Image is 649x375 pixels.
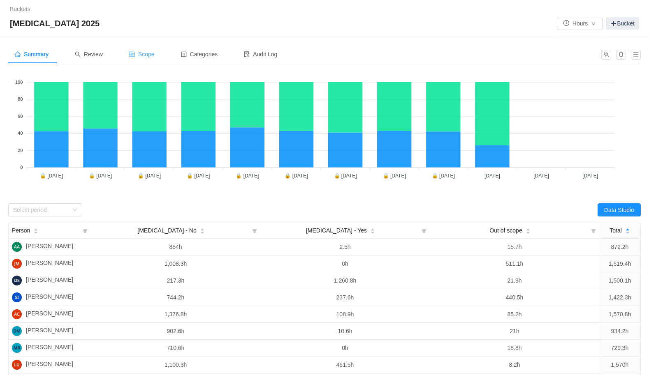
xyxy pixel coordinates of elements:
i: icon: caret-down [625,230,630,233]
span: Person [12,226,30,235]
td: 85.2h [430,306,599,323]
td: 217.3h [91,272,260,289]
div: Sort [33,227,38,233]
button: icon: bell [616,50,626,60]
tspan: 🔒 [DATE] [383,173,406,179]
td: 729.3h [599,340,640,357]
span: [PERSON_NAME] [26,276,73,285]
tspan: 🔒 [DATE] [89,173,112,179]
span: [PERSON_NAME] [26,259,73,269]
td: 237.6h [260,289,430,306]
img: JM [12,259,22,269]
span: Scope [129,51,155,58]
div: Sort [200,227,205,233]
i: icon: filter [249,223,260,238]
button: icon: team [601,50,611,60]
span: [PERSON_NAME] [26,343,73,353]
i: icon: caret-down [371,230,375,233]
tspan: 🔒 [DATE] [187,173,210,179]
td: 2.5h [260,239,430,255]
span: Categories [181,51,218,58]
button: icon: menu [631,50,641,60]
td: 511.1h [430,255,599,272]
i: icon: filter [79,223,91,238]
td: 21.9h [430,272,599,289]
i: icon: home [15,51,21,57]
td: 1,100.3h [91,357,260,373]
td: 1,260.8h [260,272,430,289]
tspan: 🔒 [DATE] [334,173,357,179]
tspan: [DATE] [484,173,500,179]
tspan: 🔒 [DATE] [40,173,63,179]
span: [PERSON_NAME] [26,309,73,319]
td: 21h [430,323,599,340]
img: MR [12,343,22,353]
td: 440.5h [430,289,599,306]
tspan: 🔒 [DATE] [432,173,455,179]
i: icon: caret-down [34,230,38,233]
i: icon: audit [244,51,250,57]
tspan: 🔒 [DATE] [285,173,308,179]
td: 108.9h [260,306,430,323]
span: [MEDICAL_DATA] - No [137,226,196,235]
i: icon: profile [181,51,187,57]
td: 872.2h [599,239,640,255]
td: 15.7h [430,239,599,255]
td: 1,008.3h [91,255,260,272]
tspan: 🔒 [DATE] [236,173,259,179]
td: 0h [260,340,430,357]
i: icon: caret-down [200,230,204,233]
tspan: 60 [18,114,23,119]
tspan: 🔒 [DATE] [138,173,161,179]
img: SI [12,292,22,302]
span: [MEDICAL_DATA] - Yes [306,226,367,235]
i: icon: search [75,51,81,57]
img: DS [12,276,22,285]
td: 1,570h [599,357,640,373]
tspan: [DATE] [533,173,549,179]
i: icon: caret-up [526,228,530,230]
td: 0h [260,255,430,272]
td: 902.6h [91,323,260,340]
span: Review [75,51,103,58]
div: Sort [370,227,375,233]
i: icon: caret-up [625,228,630,230]
span: [MEDICAL_DATA] 2025 [10,17,104,30]
td: 1,570.8h [599,306,640,323]
tspan: [DATE] [582,173,598,179]
i: icon: caret-up [371,228,375,230]
i: icon: caret-up [34,228,38,230]
button: Data Studio [598,203,641,216]
i: icon: caret-up [200,228,204,230]
td: 854h [91,239,260,255]
td: 710.6h [91,340,260,357]
span: Total [610,226,622,235]
a: Bucket [606,17,639,30]
td: 10.6h [260,323,430,340]
span: [PERSON_NAME] [26,292,73,302]
tspan: 100 [15,80,23,85]
td: 1,500.1h [599,272,640,289]
img: AA [12,242,22,252]
tspan: 20 [18,148,23,153]
span: Summary [15,51,49,58]
i: icon: filter [418,223,430,238]
img: DM [12,326,22,336]
div: Select period [13,206,68,214]
span: Out of scope [489,226,522,235]
i: icon: down [72,207,77,213]
img: AC [12,309,22,319]
span: [PERSON_NAME] [26,242,73,252]
td: 461.5h [260,357,430,373]
i: icon: filter [588,223,599,238]
td: 744.2h [91,289,260,306]
a: Buckets [10,6,30,12]
td: 1,376.8h [91,306,260,323]
span: [PERSON_NAME] [26,360,73,370]
span: [PERSON_NAME] [26,326,73,336]
tspan: 40 [18,131,23,136]
td: 8.2h [430,357,599,373]
td: 18.8h [430,340,599,357]
tspan: 0 [20,165,23,170]
i: icon: control [129,51,135,57]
